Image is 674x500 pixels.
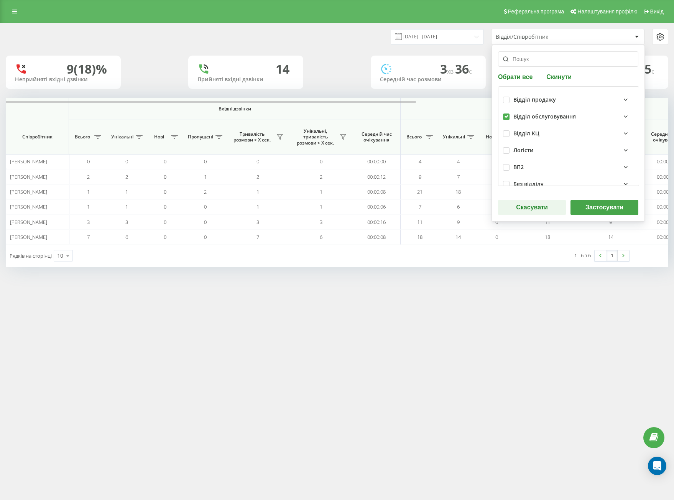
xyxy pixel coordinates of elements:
[404,134,424,140] span: Всього
[608,234,613,240] span: 14
[481,134,500,140] span: Нові
[320,219,322,225] span: 3
[498,73,535,80] button: Обрати все
[353,169,401,184] td: 00:00:12
[256,188,259,195] span: 1
[545,234,550,240] span: 18
[513,147,534,154] div: Логісти
[256,173,259,180] span: 2
[204,234,207,240] span: 0
[204,173,207,180] span: 1
[125,234,128,240] span: 6
[419,158,421,165] span: 4
[320,188,322,195] span: 1
[10,203,47,210] span: [PERSON_NAME]
[419,173,421,180] span: 9
[256,203,259,210] span: 1
[455,234,461,240] span: 14
[87,173,90,180] span: 2
[164,219,166,225] span: 0
[545,219,550,225] span: 11
[513,181,544,187] div: Без відділу
[443,134,465,140] span: Унікальні
[495,234,498,240] span: 0
[498,200,566,215] button: Скасувати
[320,158,322,165] span: 0
[164,234,166,240] span: 0
[417,234,422,240] span: 18
[495,219,498,225] span: 0
[87,188,90,195] span: 1
[353,184,401,199] td: 00:00:08
[417,219,422,225] span: 11
[10,158,47,165] span: [PERSON_NAME]
[10,252,52,259] span: Рядків на сторінці
[648,457,666,475] div: Open Intercom Messenger
[457,203,460,210] span: 6
[87,158,90,165] span: 0
[455,188,461,195] span: 18
[256,158,259,165] span: 0
[498,51,638,67] input: Пошук
[256,219,259,225] span: 3
[574,252,591,259] div: 1 - 6 з 6
[164,203,166,210] span: 0
[353,199,401,214] td: 00:00:06
[73,134,92,140] span: Всього
[10,219,47,225] span: [PERSON_NAME]
[419,203,421,210] span: 7
[353,154,401,169] td: 00:00:00
[320,234,322,240] span: 6
[513,164,524,171] div: ВП2
[457,173,460,180] span: 7
[513,113,576,120] div: Відділ обслуговування
[10,234,47,240] span: [PERSON_NAME]
[380,76,477,83] div: Середній час розмови
[57,252,63,260] div: 10
[455,61,472,77] span: 36
[230,131,274,143] span: Тривалість розмови > Х сек.
[496,34,587,40] div: Відділ/Співробітник
[440,61,455,77] span: 3
[204,188,207,195] span: 2
[650,8,664,15] span: Вихід
[125,219,128,225] span: 3
[353,214,401,229] td: 00:00:16
[150,134,169,140] span: Нові
[89,106,380,112] span: Вхідні дзвінки
[276,62,289,76] div: 14
[513,130,539,137] div: Відділ КЦ
[606,250,618,261] a: 1
[204,203,207,210] span: 0
[12,134,62,140] span: Співробітник
[15,76,112,83] div: Неприйняті вхідні дзвінки
[577,8,637,15] span: Налаштування профілю
[87,234,90,240] span: 7
[469,67,472,76] span: c
[125,188,128,195] span: 1
[320,203,322,210] span: 1
[188,134,213,140] span: Пропущені
[358,131,395,143] span: Середній час очікування
[10,188,47,195] span: [PERSON_NAME]
[417,188,422,195] span: 21
[609,219,612,225] span: 9
[419,106,672,112] span: Вихідні дзвінки
[293,128,337,146] span: Унікальні, тривалість розмови > Х сек.
[164,188,166,195] span: 0
[111,134,133,140] span: Унікальні
[447,67,455,76] span: хв
[638,61,654,77] span: 15
[125,203,128,210] span: 1
[164,158,166,165] span: 0
[457,158,460,165] span: 4
[204,158,207,165] span: 0
[10,173,47,180] span: [PERSON_NAME]
[197,76,294,83] div: Прийняті вхідні дзвінки
[508,8,564,15] span: Реферальна програма
[256,234,259,240] span: 7
[651,67,654,76] span: c
[320,173,322,180] span: 2
[87,203,90,210] span: 1
[513,97,556,103] div: Відділ продажу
